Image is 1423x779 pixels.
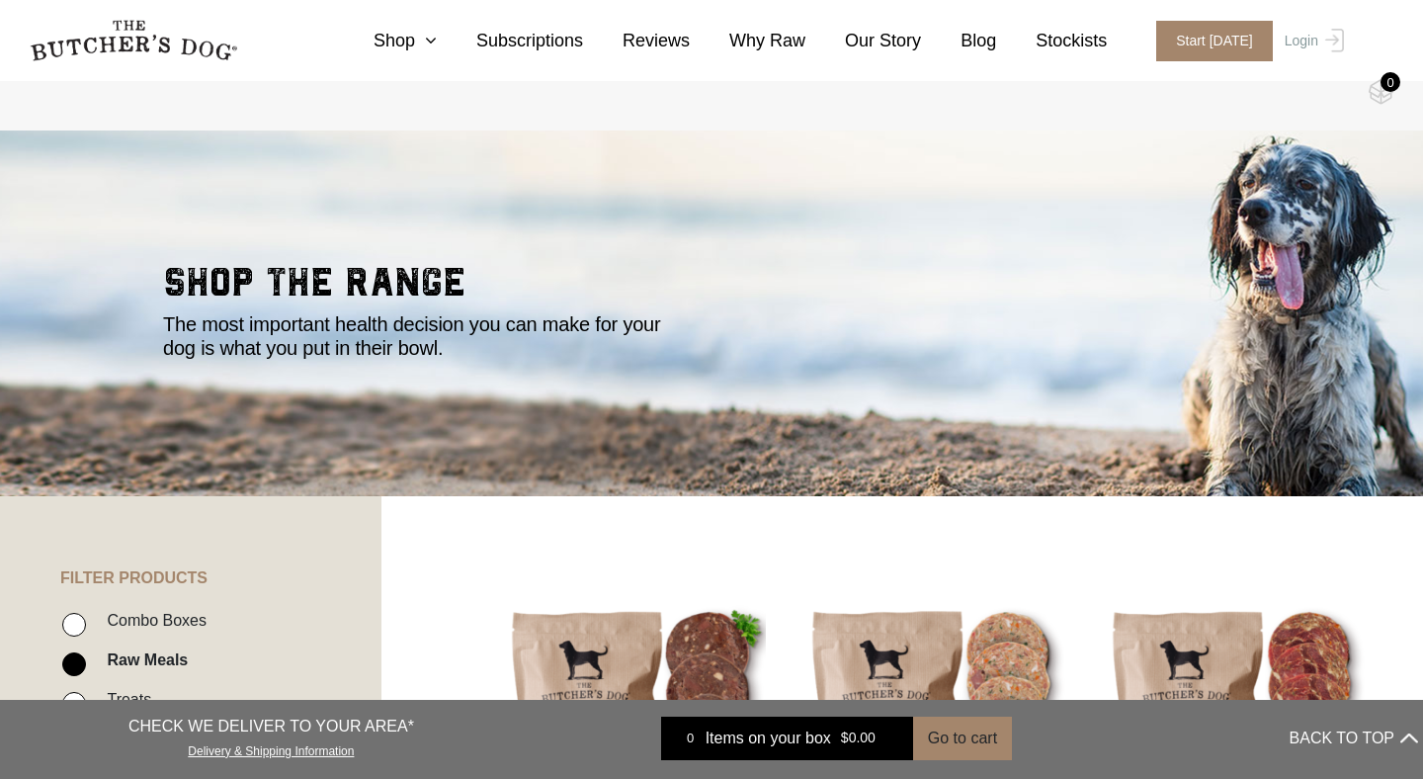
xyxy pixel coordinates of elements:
span: Items on your box [706,727,831,750]
a: Stockists [996,28,1107,54]
bdi: 0.00 [841,731,876,746]
a: Login [1280,21,1344,61]
p: CHECK WE DELIVER TO YOUR AREA* [128,715,414,738]
a: Our Story [805,28,921,54]
h2: shop the range [163,263,1260,312]
label: Treats [97,686,151,713]
a: 0 Items on your box $0.00 [661,717,913,760]
img: TBD_Cart-Empty.png [1369,79,1393,105]
a: Subscriptions [437,28,583,54]
a: Delivery & Shipping Information [188,739,354,758]
span: Start [DATE] [1156,21,1273,61]
label: Raw Meals [97,647,188,673]
p: The most important health decision you can make for your dog is what you put in their bowl. [163,312,687,360]
span: $ [841,731,849,746]
label: Combo Boxes [97,607,207,634]
div: 0 [676,729,706,748]
button: BACK TO TOP [1290,715,1418,762]
a: Shop [334,28,437,54]
a: Why Raw [690,28,805,54]
a: Start [DATE] [1136,21,1280,61]
button: Go to cart [913,717,1012,760]
a: Reviews [583,28,690,54]
a: Blog [921,28,996,54]
div: 0 [1381,72,1400,92]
